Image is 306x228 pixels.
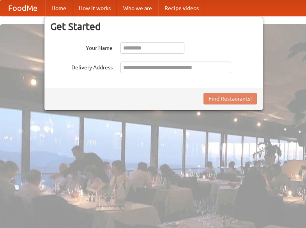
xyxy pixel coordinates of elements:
[73,0,117,16] a: How it works
[117,0,158,16] a: Who we are
[0,0,45,16] a: FoodMe
[203,93,257,104] button: Find Restaurants!
[45,0,73,16] a: Home
[50,21,257,32] h3: Get Started
[158,0,205,16] a: Recipe videos
[50,62,113,71] label: Delivery Address
[50,42,113,52] label: Your Name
